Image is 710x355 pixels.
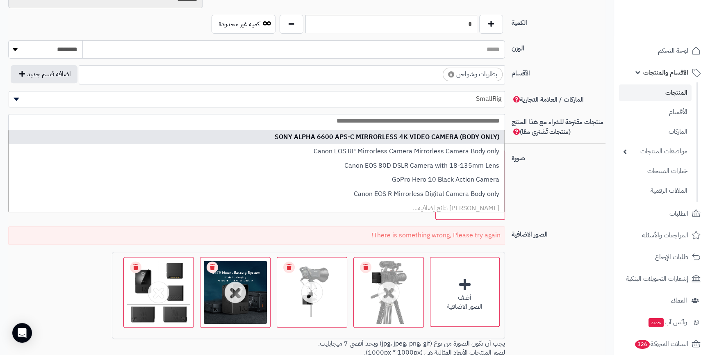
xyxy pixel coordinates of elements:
a: Remove file [360,262,371,273]
a: السلات المتروكة326 [619,334,705,354]
li: [PERSON_NAME] نتائج إضافية... [9,201,504,216]
a: Remove file [130,262,141,273]
a: مواصفات المنتجات [619,143,692,160]
div: الصور الاضافية [430,302,499,312]
span: 326 [635,339,650,348]
a: الماركات [619,123,692,141]
div: أضف [430,293,499,303]
div: There is something wrong, Please try again! [8,226,505,245]
div: Open Intercom Messenger [12,323,32,343]
a: وآتس آبجديد [619,312,705,332]
span: طلبات الإرجاع [655,251,688,263]
span: SmallRig [9,93,505,105]
span: منتجات مقترحة للشراء مع هذا المنتج (منتجات تُشترى معًا) [512,117,603,137]
span: × [448,71,454,77]
span: العملاء [671,295,687,306]
a: Remove file [207,262,218,273]
label: الصور الاضافية [508,226,609,239]
a: العملاء [619,291,705,310]
span: الماركات / العلامة التجارية [512,95,584,105]
li: SONY ALPHA 6600 APS-C MIRRORLESS 4K VIDEO CAMERA (BODY ONLY) [9,130,504,144]
label: صورة [508,150,609,163]
a: إشعارات التحويلات البنكية [619,269,705,289]
a: طلبات الإرجاع [619,247,705,267]
a: المنتجات [619,84,692,101]
label: الوزن [508,40,609,53]
span: الطلبات [669,208,688,219]
a: المراجعات والأسئلة [619,225,705,245]
span: الأقسام والمنتجات [643,67,688,78]
a: الطلبات [619,204,705,223]
label: الأقسام [508,65,609,78]
span: SmallRig [9,91,505,107]
a: الملفات الرقمية [619,182,692,200]
a: لوحة التحكم [619,41,705,61]
li: Canon EOS RP Mirrorless Camera Mirrorless Camera Body only [9,144,504,159]
span: إشعارات التحويلات البنكية [626,273,688,284]
span: لوحة التحكم [658,45,688,57]
a: خيارات المنتجات [619,162,692,180]
label: الكمية [508,15,609,28]
li: Canon EOS R Mirrorless Digital Camera Body only [9,187,504,201]
span: السلات المتروكة [634,338,688,350]
li: GoPro Hero 10 Black Action Camera [9,173,504,187]
span: وآتس آب [648,316,687,328]
li: Canon EOS 80D DSLR Camera with 18-135mm Lens [9,159,504,173]
span: المراجعات والأسئلة [642,230,688,241]
a: Remove file [283,262,295,273]
button: اضافة قسم جديد [11,65,77,83]
li: بطاريات وشواحن [443,68,503,81]
a: الأقسام [619,103,692,121]
img: logo-2.png [654,20,702,37]
span: جديد [649,318,664,327]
